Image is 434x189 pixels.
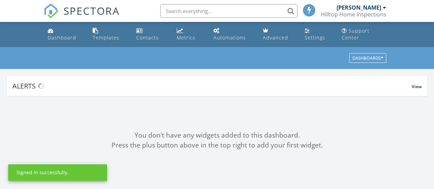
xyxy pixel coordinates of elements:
[44,9,120,24] a: SPECTORA
[211,25,255,44] a: Automations (Basic)
[321,11,386,18] div: Hilltop Home Inspections
[16,169,69,176] div: Signed in successfully.
[63,3,120,18] span: SPECTORA
[342,27,370,41] div: Support Center
[90,25,128,44] a: Templates
[12,81,412,91] div: Alerts
[339,25,389,44] a: Support Center
[337,4,381,11] div: [PERSON_NAME]
[7,140,427,150] div: Press the plus button above in the top right to add your first widget.
[302,25,333,44] a: Settings
[213,34,246,41] div: Automations
[177,34,196,41] div: Metrics
[136,34,159,41] div: Contacts
[174,25,205,44] a: Metrics
[44,3,59,19] img: The Best Home Inspection Software - Spectora
[412,84,422,90] span: View
[7,130,427,140] div: You don't have any widgets added to this dashboard.
[263,34,288,41] div: Advanced
[349,54,386,63] button: Dashboards
[133,25,168,44] a: Contacts
[48,34,76,41] div: Dashboard
[260,25,296,44] a: Advanced
[93,34,119,41] div: Templates
[45,25,85,44] a: Dashboard
[352,56,383,61] div: Dashboards
[305,34,325,41] div: Settings
[160,4,297,18] input: Search everything...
